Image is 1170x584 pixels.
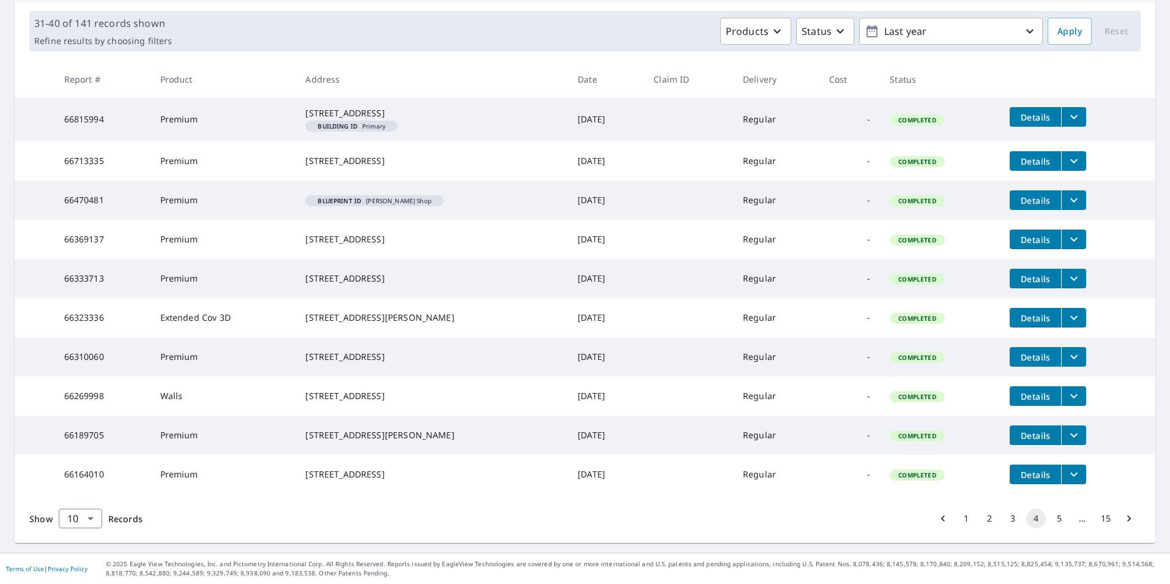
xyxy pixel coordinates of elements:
span: Details [1017,469,1054,481]
td: Premium [151,141,296,181]
p: Status [802,24,832,39]
td: Regular [733,181,819,220]
button: filesDropdownBtn-66189705 [1061,425,1086,445]
span: Details [1017,430,1054,441]
span: Completed [891,432,943,440]
td: Regular [733,298,819,337]
p: | [6,565,88,572]
button: page 4 [1026,509,1046,528]
td: Regular [733,376,819,416]
td: Walls [151,376,296,416]
div: [STREET_ADDRESS] [305,233,558,245]
span: Completed [891,471,943,479]
th: Status [880,61,1000,97]
span: Completed [891,236,943,244]
a: Privacy Policy [48,564,88,573]
div: [STREET_ADDRESS] [305,468,558,481]
span: Primary [310,123,393,129]
button: Apply [1048,18,1092,45]
button: Go to page 15 [1096,509,1116,528]
button: filesDropdownBtn-66369137 [1061,230,1086,249]
span: Records [108,513,143,525]
button: detailsBtn-66189705 [1010,425,1061,445]
th: Product [151,61,296,97]
button: filesDropdownBtn-66333713 [1061,269,1086,288]
td: 66269998 [54,376,151,416]
span: Completed [891,314,943,323]
td: - [819,455,881,494]
td: 66470481 [54,181,151,220]
button: detailsBtn-66164010 [1010,465,1061,484]
span: Details [1017,195,1054,206]
p: © 2025 Eagle View Technologies, Inc. and Pictometry International Corp. All Rights Reserved. Repo... [106,560,1164,578]
td: Regular [733,455,819,494]
div: Show 10 records [59,509,102,528]
td: Regular [733,416,819,455]
p: Refine results by choosing filters [34,36,172,47]
th: Claim ID [644,61,733,97]
th: Delivery [733,61,819,97]
button: Status [796,18,854,45]
td: [DATE] [568,298,644,337]
button: filesDropdownBtn-66164010 [1061,465,1086,484]
td: - [819,298,881,337]
button: detailsBtn-66269998 [1010,386,1061,406]
p: Products [726,24,769,39]
td: Regular [733,259,819,298]
td: - [819,337,881,376]
td: Regular [733,97,819,141]
th: Date [568,61,644,97]
th: Report # [54,61,151,97]
span: Details [1017,234,1054,245]
span: Completed [891,157,943,166]
span: Details [1017,391,1054,402]
span: Apply [1057,24,1082,39]
em: Blueprint ID [318,198,361,204]
th: Cost [819,61,881,97]
div: [STREET_ADDRESS][PERSON_NAME] [305,312,558,324]
td: 66369137 [54,220,151,259]
span: Show [29,513,53,525]
span: Completed [891,392,943,401]
button: Go to next page [1119,509,1139,528]
td: - [819,376,881,416]
td: - [819,220,881,259]
button: filesDropdownBtn-66310060 [1061,347,1086,367]
td: - [819,181,881,220]
span: Details [1017,351,1054,363]
div: [STREET_ADDRESS] [305,107,558,119]
div: … [1073,512,1092,525]
button: Go to previous page [933,509,953,528]
td: Extended Cov 3D [151,298,296,337]
td: Premium [151,181,296,220]
td: Regular [733,220,819,259]
td: Premium [151,259,296,298]
span: Completed [891,353,943,362]
button: detailsBtn-66323336 [1010,308,1061,328]
td: [DATE] [568,376,644,416]
td: Premium [151,220,296,259]
td: - [819,97,881,141]
div: [STREET_ADDRESS] [305,351,558,363]
button: detailsBtn-66310060 [1010,347,1061,367]
td: Regular [733,337,819,376]
td: 66310060 [54,337,151,376]
td: 66333713 [54,259,151,298]
p: Last year [879,21,1023,42]
td: Premium [151,455,296,494]
button: detailsBtn-66815994 [1010,107,1061,127]
td: - [819,416,881,455]
span: Completed [891,116,943,124]
td: [DATE] [568,416,644,455]
td: [DATE] [568,455,644,494]
button: filesDropdownBtn-66713335 [1061,151,1086,171]
button: filesDropdownBtn-66815994 [1061,107,1086,127]
div: 10 [59,501,102,536]
span: Completed [891,275,943,283]
td: [DATE] [568,181,644,220]
button: filesDropdownBtn-66470481 [1061,190,1086,210]
span: Details [1017,155,1054,167]
button: Go to page 3 [1003,509,1023,528]
em: Building ID [318,123,357,129]
td: 66713335 [54,141,151,181]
